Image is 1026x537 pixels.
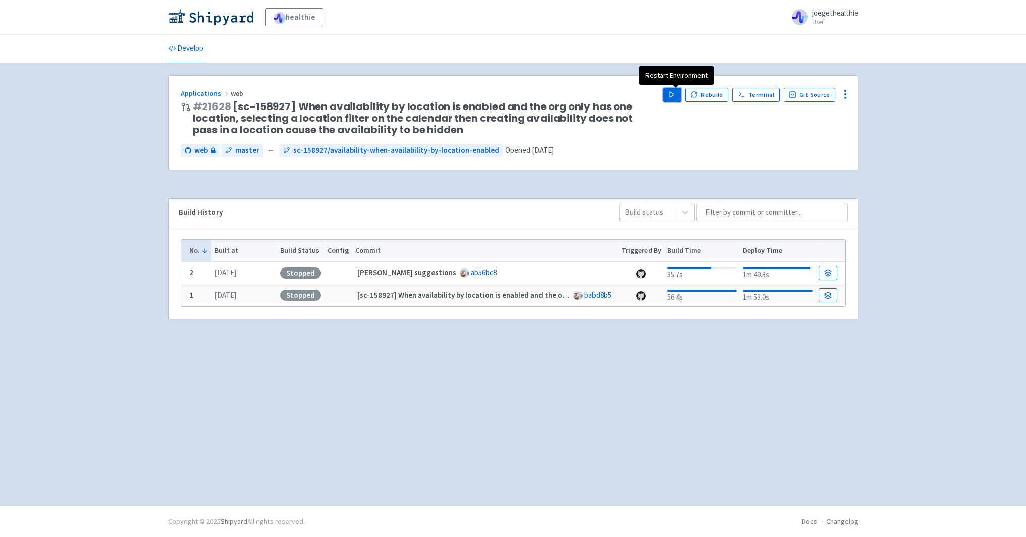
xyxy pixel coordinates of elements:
[685,88,729,102] button: Rebuild
[280,290,321,301] div: Stopped
[352,240,618,262] th: Commit
[221,517,247,526] a: Shipyard
[179,207,603,219] div: Build History
[786,9,858,25] a: joegethealthie User
[279,144,503,157] a: sc-158927/availability-when-availability-by-location-enabled
[193,101,655,136] span: [sc-158927] When availability by location is enabled and the org only has one location, selecting...
[663,88,681,102] button: Play
[812,8,858,18] span: joegethealthie
[168,35,203,63] a: Develop
[221,144,263,157] a: master
[532,145,554,155] time: [DATE]
[181,144,220,157] a: web
[211,240,277,262] th: Built at
[743,265,812,281] div: 1m 49.3s
[667,288,736,303] div: 56.4s
[505,145,554,155] span: Opened
[277,240,325,262] th: Build Status
[181,89,231,98] a: Applications
[214,267,236,277] time: [DATE]
[231,89,245,98] span: web
[584,290,611,300] a: babd8b5
[357,267,456,277] strong: [PERSON_NAME] suggestions
[293,145,499,156] span: sc-158927/availability-when-availability-by-location-enabled
[819,266,837,280] a: Build Details
[740,240,816,262] th: Deploy Time
[235,145,259,156] span: master
[189,267,193,277] b: 2
[168,516,305,527] div: Copyright © 2025 All rights reserved.
[194,145,208,156] span: web
[618,240,664,262] th: Triggered By
[189,245,208,256] button: No.
[193,99,231,114] a: #21628
[826,517,858,526] a: Changelog
[168,9,253,25] img: Shipyard logo
[667,265,736,281] div: 35.7s
[784,88,836,102] a: Git Source
[325,240,352,262] th: Config
[214,290,236,300] time: [DATE]
[696,203,848,222] input: Filter by commit or committer...
[664,240,740,262] th: Build Time
[265,8,323,26] a: healthie
[280,267,321,279] div: Stopped
[267,145,275,156] span: ←
[812,19,858,25] small: User
[743,288,812,303] div: 1m 53.0s
[732,88,779,102] a: Terminal
[819,288,837,302] a: Build Details
[802,517,817,526] a: Docs
[471,267,497,277] a: ab56bc8
[189,290,193,300] b: 1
